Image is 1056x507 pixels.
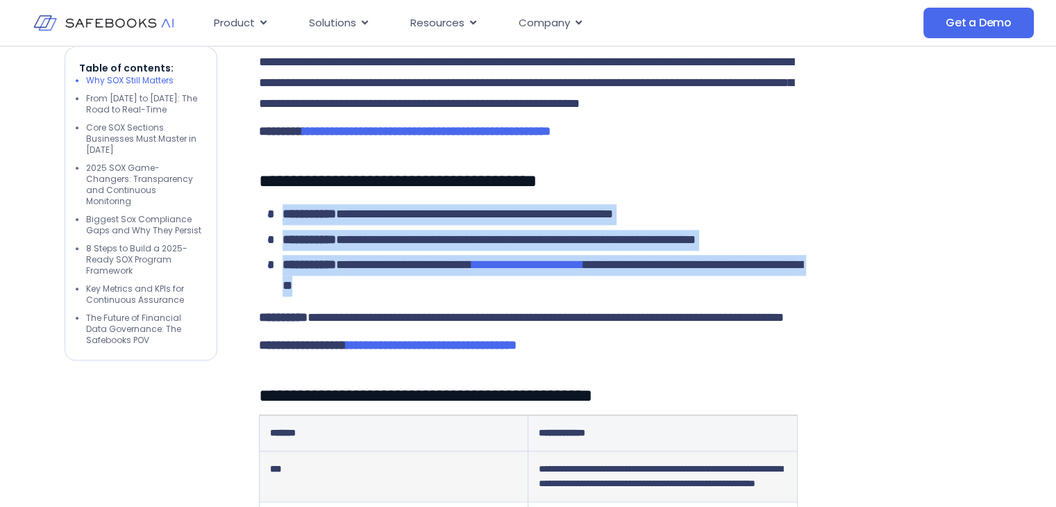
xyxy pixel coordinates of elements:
[86,214,203,236] li: Biggest Sox Compliance Gaps and Why They Persist
[86,283,203,306] li: Key Metrics and KPIs for Continuous Assurance
[86,243,203,276] li: 8 Steps to Build a 2025-Ready SOX Program Framework
[309,15,356,31] span: Solutions
[86,313,203,346] li: The Future of Financial Data Governance: The Safebooks POV
[86,122,203,156] li: Core SOX Sections Businesses Must Master in [DATE]
[86,93,203,115] li: From [DATE] to [DATE]: The Road to Real-Time
[79,61,203,75] p: Table of contents:
[923,8,1034,38] a: Get a Demo
[203,10,803,37] div: Menu Toggle
[86,75,203,86] li: Why SOX Still Matters
[410,15,464,31] span: Resources
[214,15,255,31] span: Product
[946,16,1012,30] span: Get a Demo
[86,163,203,207] li: 2025 SOX Game-Changers: Transparency and Continuous Monitoring
[519,15,570,31] span: Company
[203,10,803,37] nav: Menu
